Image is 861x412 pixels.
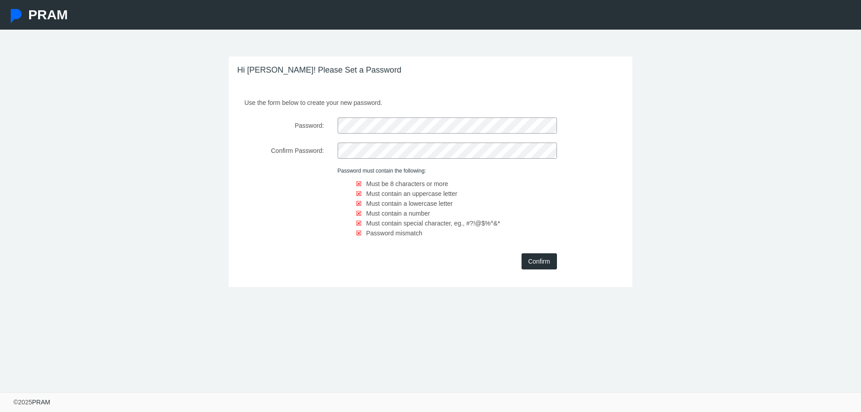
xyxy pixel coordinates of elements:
span: Must contain special character, eg., #?!@$%^&* [366,220,500,227]
span: PRAM [28,7,68,22]
input: Confirm [522,253,557,269]
label: Password: [231,117,331,134]
span: Must contain a lowercase letter [366,200,453,207]
span: Must contain an uppercase letter [366,190,457,197]
img: Pram Partner [9,9,23,23]
div: © 2025 [13,397,50,407]
span: Must contain a number [366,210,430,217]
p: Use the form below to create your new password. [238,95,623,108]
h6: Password must contain the following: [338,168,557,174]
span: Password mismatch [366,230,422,237]
label: Confirm Password: [231,143,331,159]
span: Must be 8 characters or more [366,180,448,187]
a: PRAM [32,399,50,406]
h3: Hi [PERSON_NAME]! Please Set a Password [229,56,632,84]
